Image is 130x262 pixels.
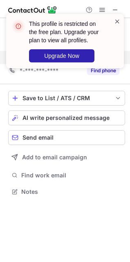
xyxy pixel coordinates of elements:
button: Send email [8,130,125,145]
div: Save to List / ATS / CRM [22,95,111,101]
img: ContactOut v5.3.10 [8,5,57,15]
button: Notes [8,186,125,198]
span: Notes [21,188,122,195]
span: AI write personalized message [22,115,110,121]
span: Upgrade Now [44,53,79,59]
button: Add to email campaign [8,150,125,165]
header: This profile is restricted on the free plan. Upgrade your plan to view all profiles. [29,20,104,44]
img: error [12,20,25,33]
span: Send email [22,134,54,141]
button: save-profile-one-click [8,91,125,106]
span: Find work email [21,172,122,179]
button: AI write personalized message [8,110,125,125]
span: Add to email campaign [22,154,87,161]
button: Upgrade Now [29,49,94,62]
button: Find work email [8,170,125,181]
